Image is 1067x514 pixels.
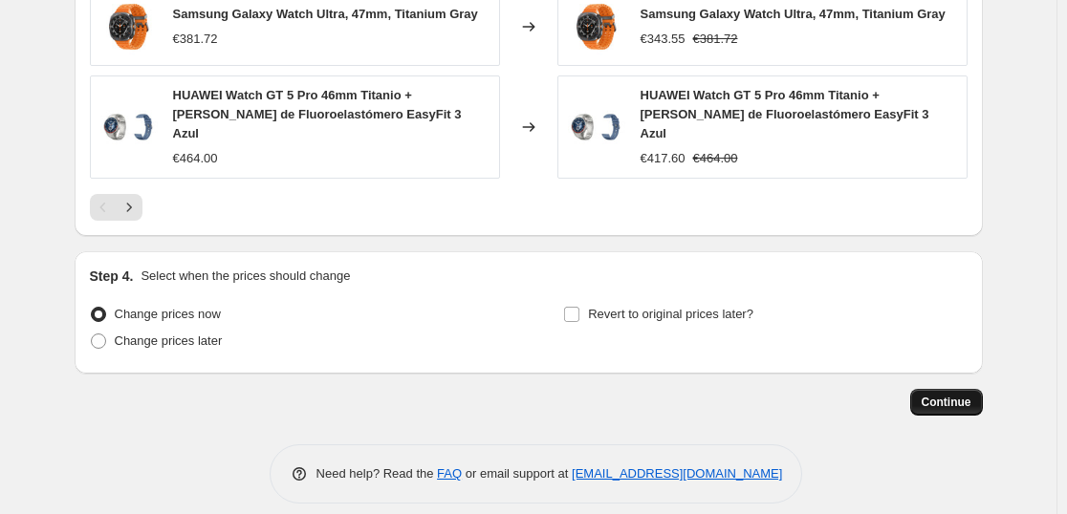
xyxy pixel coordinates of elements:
[641,30,686,49] div: €343.55
[173,30,218,49] div: €381.72
[115,307,221,321] span: Change prices now
[588,307,753,321] span: Revert to original prices later?
[90,267,134,286] h2: Step 4.
[437,466,462,481] a: FAQ
[316,466,438,481] span: Need help? Read the
[173,7,478,21] span: Samsung Galaxy Watch Ultra, 47mm, Titanium Gray
[173,149,218,168] div: €464.00
[173,88,462,140] span: HUAWEI Watch GT 5 Pro 46mm Titanio + [PERSON_NAME] de Fluoroelastómero EasyFit 3 Azul
[116,194,142,221] button: Next
[141,267,350,286] p: Select when the prices should change
[100,98,158,156] img: 51JIagXIaPL_80x.jpg
[693,30,738,49] strike: €381.72
[641,7,946,21] span: Samsung Galaxy Watch Ultra, 47mm, Titanium Gray
[572,466,782,481] a: [EMAIL_ADDRESS][DOMAIN_NAME]
[462,466,572,481] span: or email support at
[910,389,983,416] button: Continue
[641,149,686,168] div: €417.60
[568,98,625,156] img: 51JIagXIaPL_80x.jpg
[693,149,738,168] strike: €464.00
[922,395,971,410] span: Continue
[641,88,929,140] span: HUAWEI Watch GT 5 Pro 46mm Titanio + [PERSON_NAME] de Fluoroelastómero EasyFit 3 Azul
[115,333,223,348] span: Change prices later
[90,194,142,221] nav: Pagination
